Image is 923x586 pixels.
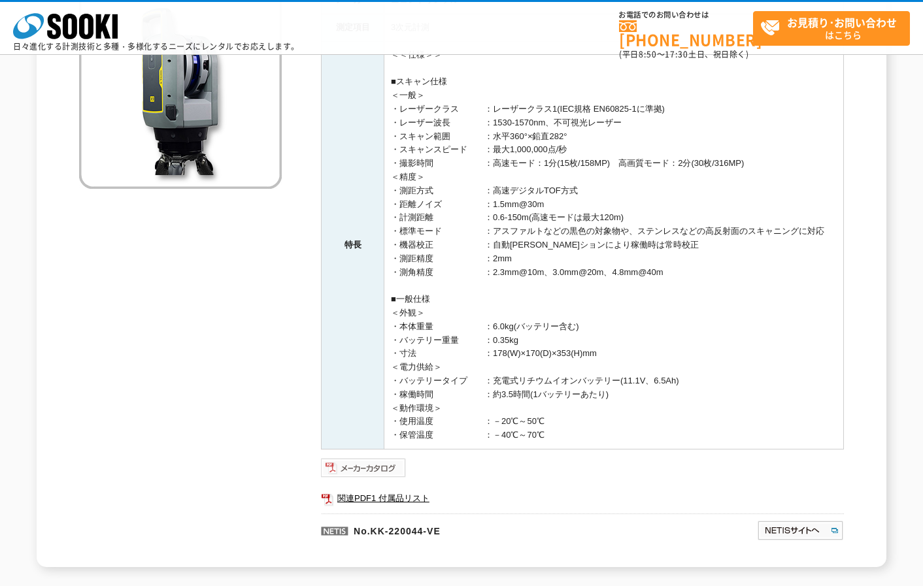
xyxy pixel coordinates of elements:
span: 17:30 [665,48,688,60]
span: (平日 ～ 土日、祝日除く) [619,48,748,60]
span: はこちら [760,12,909,44]
span: 8:50 [639,48,657,60]
p: 日々進化する計測技術と多種・多様化するニーズにレンタルでお応えします。 [13,42,299,50]
span: お電話でのお問い合わせは [619,11,753,19]
a: メーカーカタログ [321,466,407,476]
img: NETISサイトへ [757,520,844,541]
a: [PHONE_NUMBER] [619,20,753,47]
td: ＜＜仕様＞＞ ■スキャン仕様 ＜一般＞ ・レーザークラス ：レーザークラス1(IEC規格 EN60825-1に準拠) ・レーザー波長 ：1530-1570nm、不可視光レーザー ・スキャン範囲 ... [384,41,844,449]
strong: お見積り･お問い合わせ [787,14,897,30]
img: メーカーカタログ [321,457,407,478]
a: お見積り･お問い合わせはこちら [753,11,910,46]
th: 特長 [322,41,384,449]
a: 関連PDF1 付属品リスト [321,490,844,507]
p: No.KK-220044-VE [321,513,631,545]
